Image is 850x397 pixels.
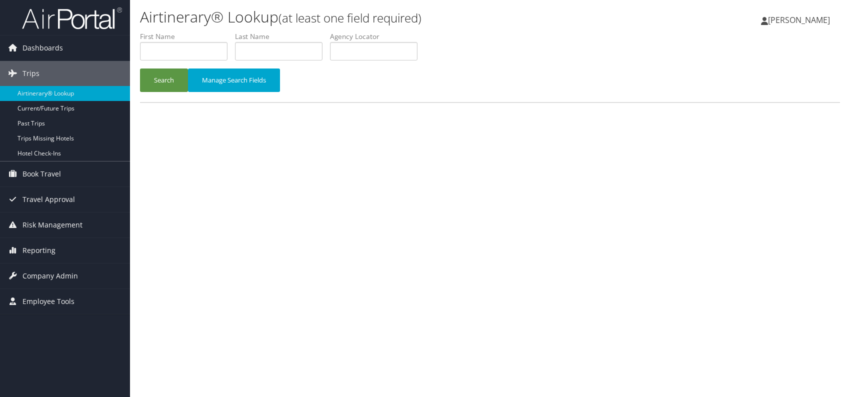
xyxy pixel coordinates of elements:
span: Trips [22,61,39,86]
span: Company Admin [22,263,78,288]
button: Search [140,68,188,92]
h1: Airtinerary® Lookup [140,6,606,27]
span: Dashboards [22,35,63,60]
span: Travel Approval [22,187,75,212]
a: [PERSON_NAME] [761,5,840,35]
label: First Name [140,31,235,41]
small: (at least one field required) [278,9,421,26]
span: Book Travel [22,161,61,186]
span: Reporting [22,238,55,263]
span: Employee Tools [22,289,74,314]
button: Manage Search Fields [188,68,280,92]
label: Agency Locator [330,31,425,41]
img: airportal-logo.png [22,6,122,30]
span: [PERSON_NAME] [768,14,830,25]
label: Last Name [235,31,330,41]
span: Risk Management [22,212,82,237]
